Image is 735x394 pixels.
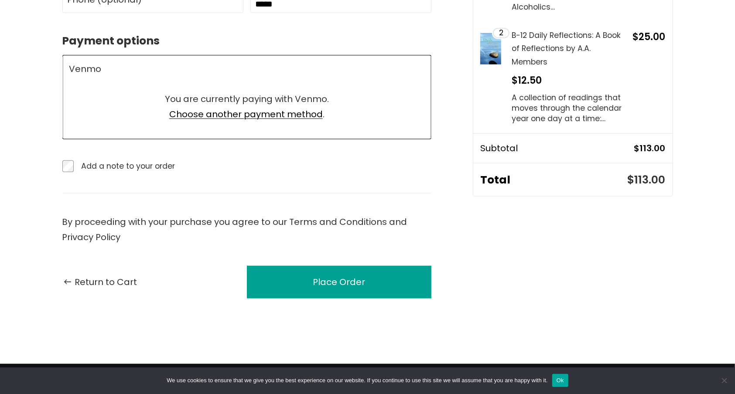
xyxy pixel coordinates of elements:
span: $113.00 [634,141,666,156]
span: Add a note to your order [81,160,175,172]
span: No [720,376,728,385]
input: Add a note to your order [62,160,74,172]
span: By proceeding with your purchase you agree to our Terms and Conditions and Privacy Policy [62,216,407,243]
span: $12.50 [512,74,542,87]
span: Subtotal [480,141,634,156]
h3: B-12 Daily Reflections: A Book of Reflections by A.A. Members [512,29,627,69]
span: Total [480,170,627,190]
h2: Payment options [62,34,432,48]
span: $113.00 [628,172,666,187]
p: You are currently paying with Venmo. . [71,92,423,122]
button: Place Order [247,266,431,299]
span: 2 [499,29,503,37]
span: $25.00 [633,30,666,44]
div: Place Order [313,275,365,290]
img: B-12 Daily Reflections: A Book of Reflections by A.A. Members [480,33,501,65]
button: Ok [552,374,568,387]
p: A collection of readings that moves through the calendar year one day at a time:… [512,92,627,124]
a: Return to Cart [62,275,137,290]
span: We use cookies to ensure that we give you the best experience on our website. If you continue to ... [167,376,547,385]
a: Choose another payment method [169,108,323,120]
div: Venmo [69,64,102,74]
